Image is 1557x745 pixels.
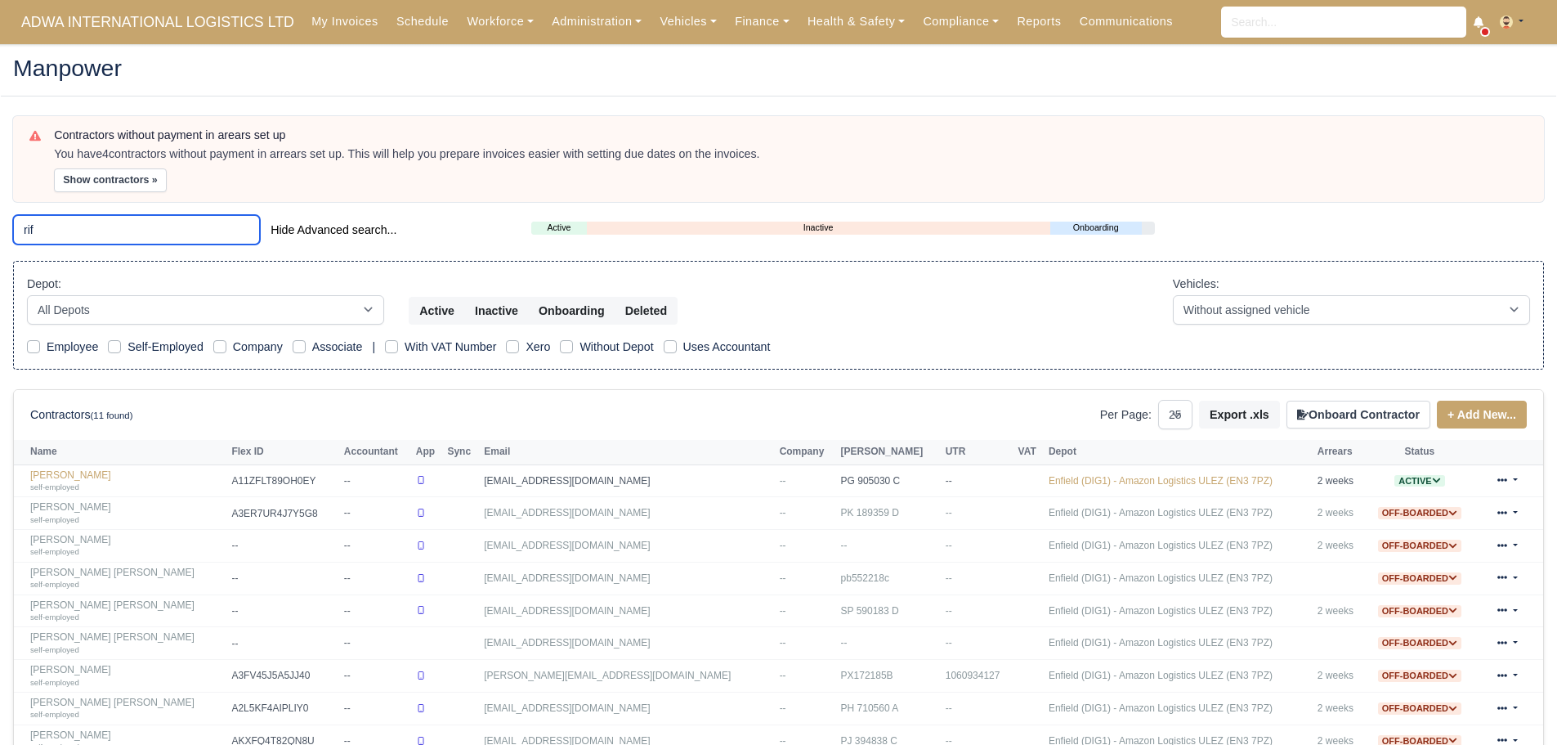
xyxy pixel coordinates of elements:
button: Onboard Contractor [1286,401,1430,429]
strong: 4 [102,147,109,160]
h2: Manpower [13,56,1544,79]
span: -- [780,572,786,584]
td: -- [227,595,339,627]
a: [PERSON_NAME] self-employed [30,664,223,688]
td: [EMAIL_ADDRESS][DOMAIN_NAME] [480,465,775,497]
a: Workforce [458,6,543,38]
a: Active [531,221,586,235]
td: -- [942,595,1014,627]
th: Company [776,440,837,465]
td: A11ZFLT89OH0EY [227,465,339,497]
td: 1060934127 [942,660,1014,693]
a: My Invoices [302,6,387,38]
button: Deleted [615,297,678,325]
td: -- [942,530,1014,563]
td: A3FV45J5A5JJ40 [227,660,339,693]
h6: Contractors [30,408,132,422]
span: -- [780,605,786,617]
a: Communications [1071,6,1183,38]
td: -- [837,627,942,660]
td: -- [227,627,339,660]
a: Health & Safety [799,6,915,38]
td: [EMAIL_ADDRESS][DOMAIN_NAME] [480,562,775,595]
td: A3ER7UR4J7Y5G8 [227,497,339,530]
a: Enfield (DIG1) - Amazon Logistics ULEZ (EN3 7PZ) [1049,572,1273,584]
div: You have contractors without payment in arrears set up. This will help you prepare invoices easie... [54,146,1528,163]
td: 2 weeks [1313,465,1365,497]
th: Sync [443,440,480,465]
div: Chat Widget [1263,555,1557,745]
label: Vehicles: [1173,275,1219,294]
a: [PERSON_NAME] self-employed [30,469,223,493]
small: self-employed [30,678,79,687]
small: self-employed [30,710,79,719]
a: [PERSON_NAME] [PERSON_NAME] self-employed [30,697,223,720]
th: Flex ID [227,440,339,465]
td: -- [942,562,1014,595]
span: -- [780,475,786,487]
td: SP 590183 D [837,595,942,627]
a: ADWA INTERNATIONAL LOGISTICS LTD [13,7,302,38]
small: self-employed [30,645,79,654]
td: -- [340,530,412,563]
button: Inactive [464,297,529,325]
th: App [412,440,444,465]
label: Uses Accountant [683,338,771,357]
a: Administration [543,6,651,38]
span: -- [780,702,786,714]
a: Enfield (DIG1) - Amazon Logistics ULEZ (EN3 7PZ) [1049,702,1273,714]
a: Enfield (DIG1) - Amazon Logistics ULEZ (EN3 7PZ) [1049,540,1273,551]
td: -- [340,595,412,627]
span: Off-boarded [1378,540,1461,552]
th: VAT [1014,440,1045,465]
label: With VAT Number [405,338,496,357]
a: Reports [1008,6,1070,38]
th: UTR [942,440,1014,465]
input: Search (by name, email, transporter id) ... [13,215,260,245]
a: Enfield (DIG1) - Amazon Logistics ULEZ (EN3 7PZ) [1049,475,1273,487]
label: Associate [312,338,363,357]
th: Accountant [340,440,412,465]
a: Inactive [587,221,1050,235]
a: Enfield (DIG1) - Amazon Logistics ULEZ (EN3 7PZ) [1049,670,1273,681]
small: self-employed [30,515,79,524]
a: Enfield (DIG1) - Amazon Logistics ULEZ (EN3 7PZ) [1049,605,1273,617]
a: Enfield (DIG1) - Amazon Logistics ULEZ (EN3 7PZ) [1049,507,1273,518]
td: PH 710560 A [837,693,942,725]
th: Name [14,440,227,465]
td: -- [227,562,339,595]
td: [EMAIL_ADDRESS][DOMAIN_NAME] [480,497,775,530]
label: Without Depot [579,338,653,357]
td: 2 weeks [1313,497,1365,530]
label: Company [233,338,283,357]
span: -- [780,670,786,681]
a: Vehicles [651,6,726,38]
label: Xero [526,338,550,357]
th: Arrears [1313,440,1365,465]
th: Depot [1045,440,1313,465]
td: -- [942,497,1014,530]
td: -- [340,497,412,530]
button: Export .xls [1199,401,1280,429]
td: A2L5KF4AIPLIY0 [227,693,339,725]
h6: Contractors without payment in arears set up [54,128,1528,142]
a: + Add New... [1437,401,1527,429]
a: Compliance [914,6,1008,38]
span: Off-boarded [1378,507,1461,519]
td: [EMAIL_ADDRESS][DOMAIN_NAME] [480,530,775,563]
label: Self-Employed [128,338,204,357]
a: [PERSON_NAME] self-employed [30,534,223,558]
td: -- [340,660,412,693]
td: -- [942,693,1014,725]
span: ADWA INTERNATIONAL LOGISTICS LTD [13,6,302,38]
button: Show contractors » [54,168,167,192]
td: -- [340,562,412,595]
a: [PERSON_NAME] self-employed [30,501,223,525]
td: 2 weeks [1313,530,1365,563]
a: Finance [726,6,799,38]
td: -- [340,693,412,725]
small: self-employed [30,547,79,556]
span: | [372,340,375,353]
label: Per Page: [1100,406,1152,424]
button: Onboarding [528,297,615,325]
